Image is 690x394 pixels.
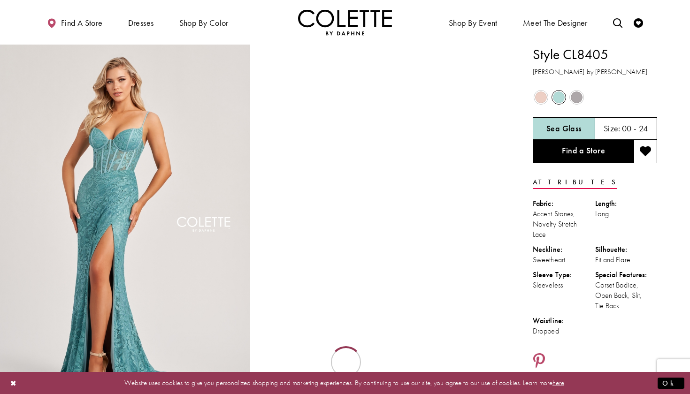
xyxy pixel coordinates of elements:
p: Website uses cookies to give you personalized shopping and marketing experiences. By continuing t... [68,377,622,389]
div: Product color controls state depends on size chosen [533,89,657,106]
video: Style CL8405 Colette by Daphne #1 autoplay loop mute video [255,45,505,169]
span: Meet the designer [523,18,588,28]
div: Sweetheart [533,255,595,265]
div: Sleeve Type: [533,270,595,280]
a: Meet the designer [521,9,590,35]
span: Shop by color [177,9,231,35]
a: Share using Pinterest - Opens in new tab [533,353,545,371]
div: Silhouette: [595,244,658,255]
div: Rose [533,89,549,106]
h5: Chosen color [546,124,582,133]
div: Fit and Flare [595,255,658,265]
h1: Style CL8405 [533,45,657,64]
div: Dropped [533,326,595,336]
a: here [552,378,564,387]
span: Dresses [126,9,156,35]
span: Shop By Event [449,18,498,28]
img: Colette by Daphne [298,9,392,35]
a: Attributes [533,175,617,189]
span: Find a store [61,18,103,28]
a: Find a store [45,9,105,35]
a: Visit Home Page [298,9,392,35]
h5: 00 - 24 [622,124,648,133]
div: Sleeveless [533,280,595,290]
h3: [PERSON_NAME] by [PERSON_NAME] [533,67,657,77]
div: Accent Stones, Novelty Stretch Lace [533,209,595,240]
div: Special Features: [595,270,658,280]
div: Neckline: [533,244,595,255]
span: Size: [604,123,621,134]
div: Waistline: [533,316,595,326]
button: Submit Dialog [658,377,684,389]
span: Dresses [128,18,154,28]
a: Toggle search [611,9,625,35]
span: Shop by color [179,18,229,28]
div: Length: [595,198,658,209]
span: Shop By Event [446,9,500,35]
div: Sea Glass [551,89,567,106]
button: Add to wishlist [634,140,657,163]
div: Corset Bodice, Open Back, Slit, Tie Back [595,280,658,311]
div: Fabric: [533,198,595,209]
button: Close Dialog [6,375,22,391]
div: Smoke [568,89,585,106]
a: Check Wishlist [631,9,645,35]
a: Find a Store [533,140,634,163]
div: Long [595,209,658,219]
